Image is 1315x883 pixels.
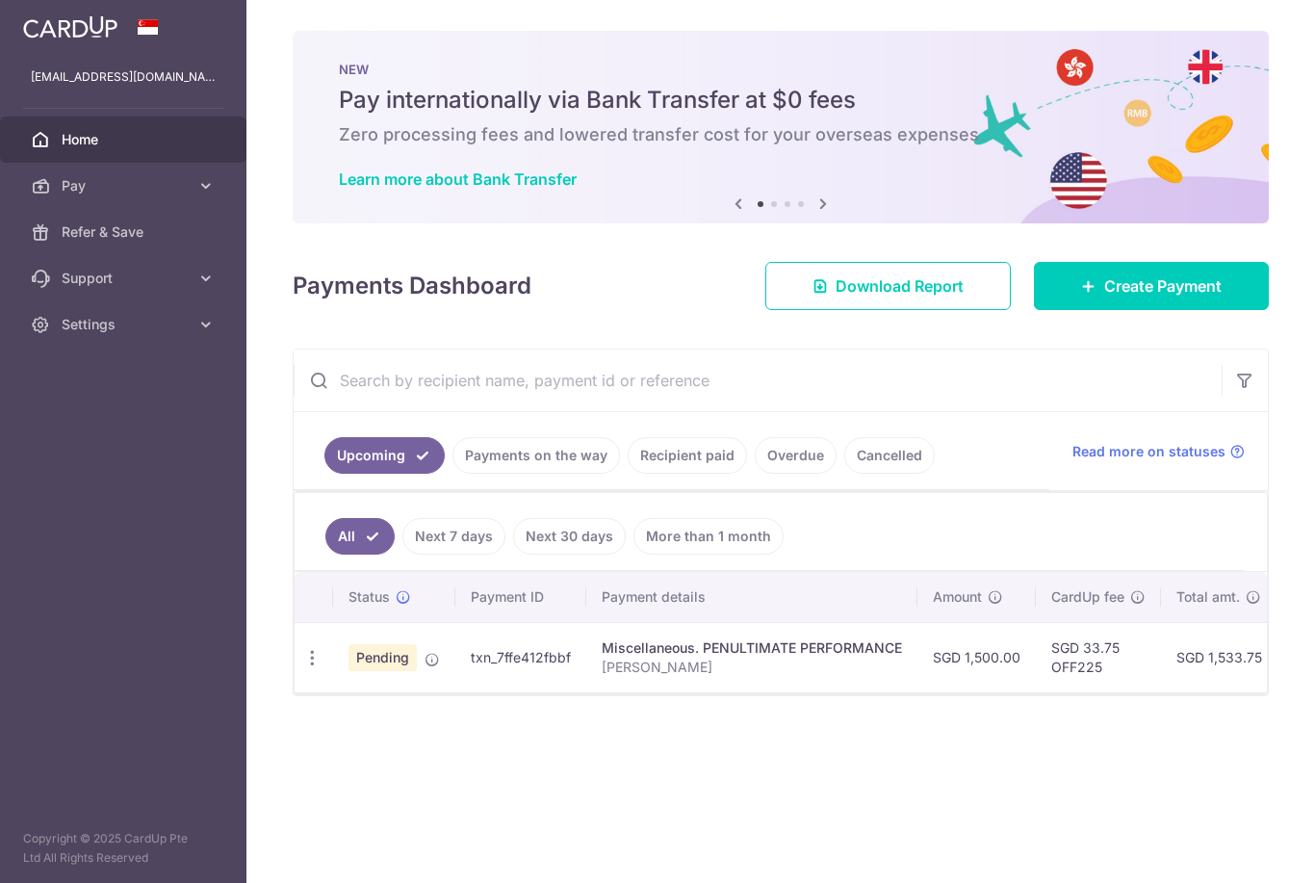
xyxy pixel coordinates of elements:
[324,437,445,474] a: Upcoming
[1034,262,1269,310] a: Create Payment
[765,262,1011,310] a: Download Report
[755,437,837,474] a: Overdue
[513,518,626,555] a: Next 30 days
[62,176,189,195] span: Pay
[62,130,189,149] span: Home
[339,123,1223,146] h6: Zero processing fees and lowered transfer cost for your overseas expenses
[1176,587,1240,607] span: Total amt.
[402,518,505,555] a: Next 7 days
[602,638,902,658] div: Miscellaneous. PENULTIMATE PERFORMANCE
[62,269,189,288] span: Support
[325,518,395,555] a: All
[633,518,784,555] a: More than 1 month
[452,437,620,474] a: Payments on the way
[348,644,417,671] span: Pending
[1036,622,1161,692] td: SGD 33.75 OFF225
[628,437,747,474] a: Recipient paid
[1072,442,1245,461] a: Read more on statuses
[339,62,1223,77] p: NEW
[917,622,1036,692] td: SGD 1,500.00
[1104,274,1222,298] span: Create Payment
[31,67,216,87] p: [EMAIL_ADDRESS][DOMAIN_NAME]
[1051,587,1124,607] span: CardUp fee
[339,85,1223,116] h5: Pay internationally via Bank Transfer at $0 fees
[339,169,577,189] a: Learn more about Bank Transfer
[294,350,1222,411] input: Search by recipient name, payment id or reference
[586,572,917,622] th: Payment details
[348,587,390,607] span: Status
[455,572,586,622] th: Payment ID
[836,274,964,298] span: Download Report
[62,222,189,242] span: Refer & Save
[293,31,1269,223] img: Bank transfer banner
[455,622,586,692] td: txn_7ffe412fbbf
[844,437,935,474] a: Cancelled
[602,658,902,677] p: [PERSON_NAME]
[933,587,982,607] span: Amount
[1161,622,1277,692] td: SGD 1,533.75
[62,315,189,334] span: Settings
[293,269,531,303] h4: Payments Dashboard
[23,15,117,39] img: CardUp
[1072,442,1225,461] span: Read more on statuses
